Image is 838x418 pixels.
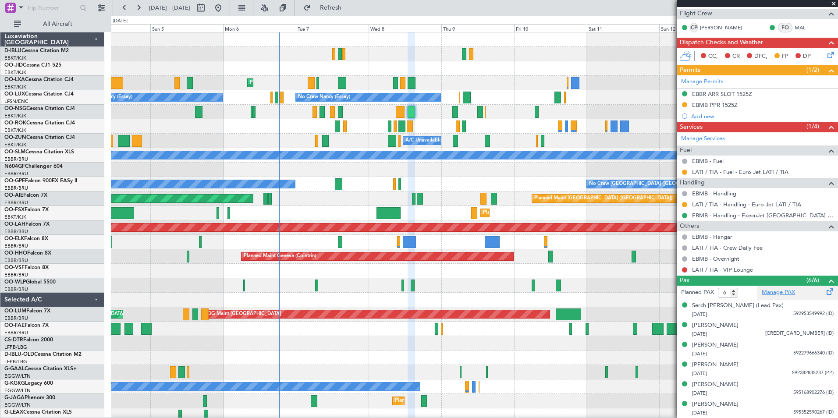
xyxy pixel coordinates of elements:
[4,164,25,169] span: N604GF
[4,92,25,97] span: OO-LUX
[4,286,28,293] a: EBBR/BRU
[4,402,31,408] a: EGGW/LTN
[4,135,26,140] span: OO-ZUN
[692,233,732,241] a: EBMB - Hangar
[793,350,834,357] span: 592279666340 (ID)
[793,389,834,397] span: 595168902276 (ID)
[754,52,767,61] span: DFC,
[4,185,28,191] a: EBBR/BRU
[691,113,834,120] div: Add new
[692,101,738,109] div: EBMB PPR 1525Z
[4,142,26,148] a: EBKT/KJK
[204,308,281,321] div: AOG Maint [GEOGRAPHIC_DATA]
[4,164,63,169] a: N604GFChallenger 604
[680,221,699,231] span: Others
[4,395,55,400] a: G-JAGAPhenom 300
[680,145,692,156] span: Fuel
[250,76,352,89] div: Planned Maint Kortrijk-[GEOGRAPHIC_DATA]
[680,65,700,75] span: Permits
[4,323,25,328] span: OO-FAE
[4,178,77,184] a: OO-GPEFalcon 900EX EASy II
[514,24,587,32] div: Fri 10
[792,369,834,377] span: 592382835237 (PP)
[299,1,352,15] button: Refresh
[4,135,75,140] a: OO-ZUNCessna Citation CJ4
[692,410,707,416] span: [DATE]
[803,52,811,61] span: DP
[369,24,441,32] div: Wed 8
[4,214,26,220] a: EBKT/KJK
[680,9,712,19] span: Flight Crew
[4,236,48,241] a: OO-ELKFalcon 8X
[692,168,788,176] a: LATI / TIA - Fuel - Euro Jet LATI / TIA
[296,24,369,32] div: Tue 7
[4,106,26,111] span: OO-NSG
[587,24,660,32] div: Sat 11
[4,280,56,285] a: OO-WLPGlobal 5500
[4,236,24,241] span: OO-ELK
[4,77,25,82] span: OO-LXA
[692,157,724,165] a: EBMB - Fuel
[4,265,49,270] a: OO-VSFFalcon 8X
[4,308,50,314] a: OO-LUMFalcon 7X
[692,380,739,389] div: [PERSON_NAME]
[681,135,725,143] a: Manage Services
[4,308,26,314] span: OO-LUM
[4,251,51,256] a: OO-HHOFalcon 8X
[4,178,25,184] span: OO-GPE
[692,351,707,357] span: [DATE]
[4,156,28,163] a: EBBR/BRU
[4,243,28,249] a: EBBR/BRU
[4,329,28,336] a: EBBR/BRU
[692,331,707,337] span: [DATE]
[806,276,819,285] span: (6/6)
[690,23,698,32] div: CP
[4,207,49,213] a: OO-FSXFalcon 7X
[4,387,31,394] a: EGGW/LTN
[4,337,53,343] a: CS-DTRFalcon 2000
[4,63,61,68] a: OO-JIDCessna CJ1 525
[681,288,714,297] label: Planned PAX
[765,330,834,337] span: [CREDIT_CARD_NUMBER] (ID)
[244,250,316,263] div: Planned Maint Geneva (Cointrin)
[10,17,95,31] button: All Aircraft
[778,23,792,32] div: FO
[4,193,23,198] span: OO-AIE
[4,315,28,322] a: EBBR/BRU
[680,178,705,188] span: Handling
[4,106,75,111] a: OO-NSGCessna Citation CJ4
[4,323,49,328] a: OO-FAEFalcon 7X
[4,193,47,198] a: OO-AIEFalcon 7X
[4,222,50,227] a: OO-LAHFalcon 7X
[113,18,128,25] div: [DATE]
[4,98,28,105] a: LFSN/ENC
[692,255,739,262] a: EBMB - Overnight
[795,24,814,32] a: MAL
[4,92,74,97] a: OO-LUXCessna Citation CJ4
[4,381,25,386] span: G-KGKG
[4,373,31,379] a: EGGW/LTN
[4,199,28,206] a: EBBR/BRU
[4,55,26,61] a: EBKT/KJK
[692,244,763,252] a: LATI / TIA - Crew Daily Fee
[692,201,801,208] a: LATI / TIA - Handling - Euro Jet LATI / TIA
[78,24,151,32] div: Sat 4
[4,265,25,270] span: OO-VSF
[223,24,296,32] div: Mon 6
[692,90,752,98] div: EBBR ARR SLOT 1525Z
[4,352,82,357] a: D-IBLU-OLDCessna Citation M2
[534,192,672,205] div: Planned Maint [GEOGRAPHIC_DATA] ([GEOGRAPHIC_DATA])
[4,257,28,264] a: EBBR/BRU
[405,134,545,147] div: A/C Unavailable [GEOGRAPHIC_DATA]-[GEOGRAPHIC_DATA]
[312,5,349,11] span: Refresh
[700,24,742,32] a: [PERSON_NAME]
[4,272,28,278] a: EBBR/BRU
[692,341,739,350] div: [PERSON_NAME]
[692,361,739,369] div: [PERSON_NAME]
[4,120,75,126] a: OO-ROKCessna Citation CJ4
[4,149,74,155] a: OO-SLMCessna Citation XLS
[692,266,753,273] a: LATI / TIA - VIP Lounge
[732,52,740,61] span: CR
[806,122,819,131] span: (1/4)
[793,310,834,318] span: 592953549992 (ID)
